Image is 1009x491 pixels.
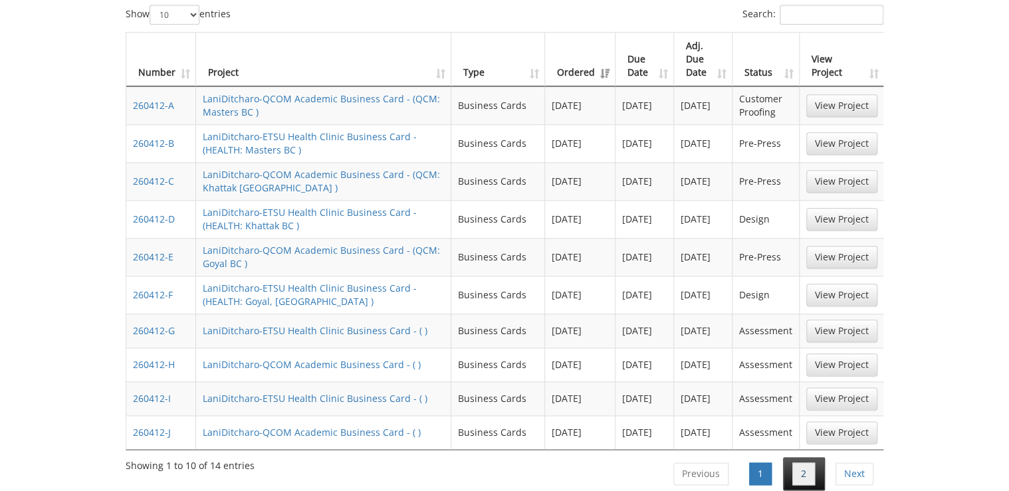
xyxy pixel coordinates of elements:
[732,33,800,86] th: Status: activate to sort column ascending
[545,86,616,124] td: [DATE]
[616,124,674,162] td: [DATE]
[616,86,674,124] td: [DATE]
[203,358,421,371] a: LaniDitcharo-QCOM Academic Business Card - ( )
[196,33,451,86] th: Project: activate to sort column ascending
[674,33,732,86] th: Adj. Due Date: activate to sort column ascending
[616,238,674,276] td: [DATE]
[616,314,674,347] td: [DATE]
[806,284,877,306] a: View Project
[674,347,732,381] td: [DATE]
[133,358,175,371] a: 260412-H
[806,387,877,410] a: View Project
[674,162,732,200] td: [DATE]
[203,392,427,405] a: LaniDitcharo-ETSU Health Clinic Business Card - ( )
[451,200,544,238] td: Business Cards
[800,33,884,86] th: View Project: activate to sort column ascending
[806,208,877,231] a: View Project
[545,314,616,347] td: [DATE]
[451,33,544,86] th: Type: activate to sort column ascending
[133,426,171,439] a: 260412-J
[616,347,674,381] td: [DATE]
[616,200,674,238] td: [DATE]
[806,132,877,155] a: View Project
[451,124,544,162] td: Business Cards
[792,462,815,485] a: 2
[732,347,800,381] td: Assessment
[126,33,196,86] th: Number: activate to sort column ascending
[545,347,616,381] td: [DATE]
[451,276,544,314] td: Business Cards
[674,381,732,415] td: [DATE]
[732,238,800,276] td: Pre-Press
[674,238,732,276] td: [DATE]
[545,381,616,415] td: [DATE]
[674,276,732,314] td: [DATE]
[150,5,199,25] select: Showentries
[616,415,674,449] td: [DATE]
[749,462,772,485] a: 1
[133,324,175,337] a: 260412-G
[203,324,427,337] a: LaniDitcharo-ETSU Health Clinic Business Card - ( )
[674,86,732,124] td: [DATE]
[451,238,544,276] td: Business Cards
[836,462,873,485] a: Next
[732,162,800,200] td: Pre-Press
[806,353,877,376] a: View Project
[545,238,616,276] td: [DATE]
[806,246,877,268] a: View Project
[732,314,800,347] td: Assessment
[133,137,174,149] a: 260412-B
[451,162,544,200] td: Business Cards
[780,5,883,25] input: Search:
[133,213,175,225] a: 260412-D
[616,33,674,86] th: Due Date: activate to sort column ascending
[545,276,616,314] td: [DATE]
[732,415,800,449] td: Assessment
[806,94,877,117] a: View Project
[451,347,544,381] td: Business Cards
[451,381,544,415] td: Business Cards
[451,415,544,449] td: Business Cards
[545,415,616,449] td: [DATE]
[133,175,174,187] a: 260412-C
[545,124,616,162] td: [DATE]
[674,124,732,162] td: [DATE]
[451,314,544,347] td: Business Cards
[732,381,800,415] td: Assessment
[732,124,800,162] td: Pre-Press
[806,320,877,342] a: View Project
[674,314,732,347] td: [DATE]
[742,5,883,25] label: Search:
[616,381,674,415] td: [DATE]
[732,276,800,314] td: Design
[545,33,616,86] th: Ordered: activate to sort column ascending
[545,162,616,200] td: [DATE]
[126,5,231,25] label: Show entries
[616,276,674,314] td: [DATE]
[203,244,440,270] a: LaniDitcharo-QCOM Academic Business Card - (QCM: Goyal BC )
[203,168,440,194] a: LaniDitcharo-QCOM Academic Business Card - (QCM: Khattak [GEOGRAPHIC_DATA] )
[133,250,173,263] a: 260412-E
[203,130,417,156] a: LaniDitcharo-ETSU Health Clinic Business Card - (HEALTH: Masters BC )
[451,86,544,124] td: Business Cards
[673,462,729,485] a: Previous
[806,170,877,193] a: View Project
[133,288,173,301] a: 260412-F
[674,200,732,238] td: [DATE]
[133,392,171,405] a: 260412-I
[616,162,674,200] td: [DATE]
[806,421,877,444] a: View Project
[674,415,732,449] td: [DATE]
[203,92,440,118] a: LaniDitcharo-QCOM Academic Business Card - (QCM: Masters BC )
[203,426,421,439] a: LaniDitcharo-QCOM Academic Business Card - ( )
[545,200,616,238] td: [DATE]
[203,206,417,232] a: LaniDitcharo-ETSU Health Clinic Business Card - (HEALTH: Khattak BC )
[126,454,255,472] div: Showing 1 to 10 of 14 entries
[133,99,174,112] a: 260412-A
[732,200,800,238] td: Design
[203,282,417,308] a: LaniDitcharo-ETSU Health Clinic Business Card - (HEALTH: Goyal, [GEOGRAPHIC_DATA] )
[732,86,800,124] td: Customer Proofing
